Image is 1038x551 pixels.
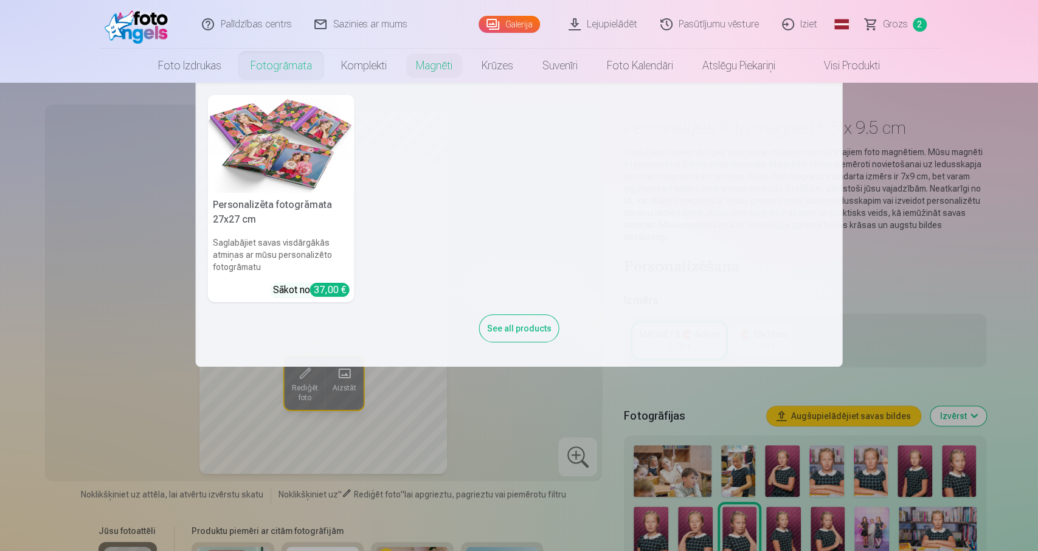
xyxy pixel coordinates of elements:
span: 2 [913,18,927,32]
div: See all products [479,314,559,342]
a: Fotogrāmata [236,49,327,83]
h5: Personalizēta fotogrāmata 27x27 cm [208,193,355,232]
a: Galerija [479,16,540,33]
a: Krūzes [467,49,528,83]
a: Suvenīri [528,49,592,83]
a: Foto izdrukas [144,49,236,83]
a: Atslēgu piekariņi [688,49,790,83]
a: Visi produkti [790,49,894,83]
a: Foto kalendāri [592,49,688,83]
img: Personalizēta fotogrāmata 27x27 cm [208,95,355,193]
a: Komplekti [327,49,401,83]
a: See all products [479,321,559,334]
div: Sākot no [273,283,350,297]
div: 37,00 € [310,283,350,297]
span: Grozs [883,17,908,32]
img: /fa1 [105,5,175,44]
h6: Saglabājiet savas visdārgākās atmiņas ar mūsu personalizēto fotogrāmatu [208,232,355,278]
a: Magnēti [401,49,467,83]
a: Personalizēta fotogrāmata 27x27 cmPersonalizēta fotogrāmata 27x27 cmSaglabājiet savas visdārgākās... [208,95,355,302]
